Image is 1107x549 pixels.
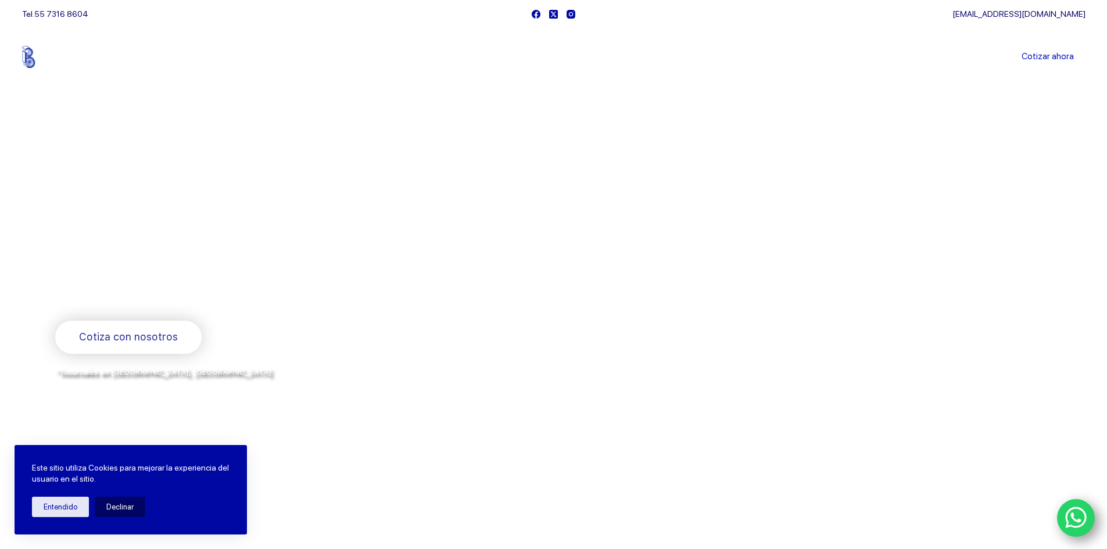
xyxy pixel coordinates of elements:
[22,9,88,19] span: Tel.
[55,173,204,188] span: Bienvenido a Balerytodo®
[34,9,88,19] a: 55 7316 8604
[95,497,145,517] button: Declinar
[417,28,690,86] nav: Menu Principal
[32,462,230,485] p: Este sitio utiliza Cookies para mejorar la experiencia del usuario en el sitio.
[55,381,336,390] span: y envíos a todo [GEOGRAPHIC_DATA] por la paquetería de su preferencia
[79,329,178,346] span: Cotiza con nosotros
[55,368,271,376] span: *Sucursales en [GEOGRAPHIC_DATA], [GEOGRAPHIC_DATA]
[1057,499,1095,537] a: WhatsApp
[567,10,575,19] a: Instagram
[549,10,558,19] a: X (Twitter)
[22,46,95,68] img: Balerytodo
[32,497,89,517] button: Entendido
[55,198,475,278] span: Somos los doctores de la industria
[952,9,1085,19] a: [EMAIL_ADDRESS][DOMAIN_NAME]
[55,321,202,354] a: Cotiza con nosotros
[55,290,285,305] span: Rodamientos y refacciones industriales
[1010,45,1085,69] a: Cotizar ahora
[532,10,540,19] a: Facebook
